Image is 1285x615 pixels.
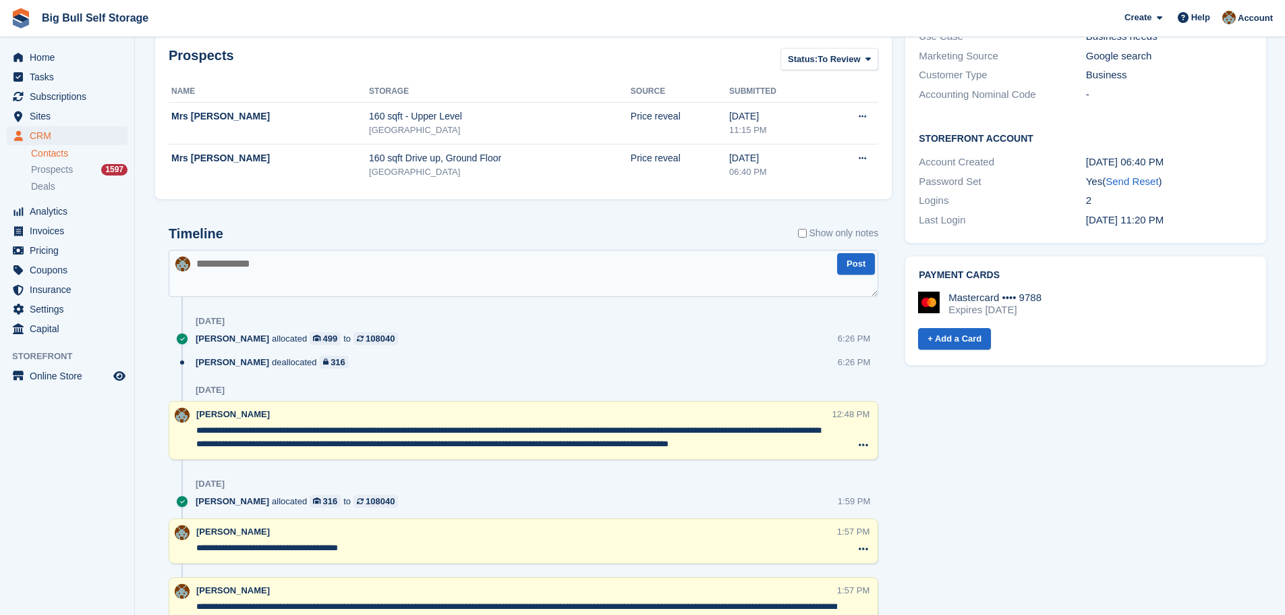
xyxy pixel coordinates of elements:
div: Account Created [919,155,1085,170]
div: Password Set [919,174,1085,190]
div: Last Login [919,213,1085,228]
span: Home [30,48,111,67]
a: menu [7,221,127,240]
span: Tasks [30,68,111,86]
span: Capital [30,319,111,338]
span: [PERSON_NAME] [196,527,270,537]
th: Name [169,81,369,103]
div: Use Case [919,29,1085,45]
span: Help [1191,11,1210,24]
div: Logins [919,193,1085,209]
span: Coupons [30,261,111,279]
div: Customer Type [919,68,1085,83]
img: Mike Llewellen Palmer [175,525,190,540]
div: 1:59 PM [838,495,870,508]
span: Analytics [30,202,111,221]
div: [GEOGRAPHIC_DATA] [369,165,631,179]
span: Create [1124,11,1151,24]
div: [DATE] [196,316,225,327]
img: Mike Llewellen Palmer [1222,11,1236,24]
div: [DATE] 06:40 PM [1086,155,1253,170]
div: Mastercard •••• 9788 [948,292,1041,304]
div: Business needs [1086,29,1253,45]
img: Mike Llewellen Palmer [175,257,190,271]
label: Show only notes [798,226,879,240]
div: Google search [1086,49,1253,64]
h2: Storefront Account [919,131,1253,144]
span: To Review [818,53,860,66]
a: menu [7,319,127,338]
div: 1597 [101,164,127,176]
button: Post [837,253,875,275]
div: [DATE] [729,151,822,165]
div: 160 sqft Drive up, Ground Floor [369,151,631,165]
a: 316 [320,356,349,369]
span: Settings [30,300,111,319]
a: Send Reset [1106,176,1158,187]
div: [DATE] [729,109,822,124]
div: Price reveal [631,109,729,124]
a: menu [7,202,127,221]
div: 6:26 PM [838,332,870,345]
time: 2025-09-14 22:20:51 UTC [1086,214,1164,225]
a: Deals [31,180,127,194]
a: menu [7,48,127,67]
th: Storage [369,81,631,103]
a: menu [7,126,127,145]
span: [PERSON_NAME] [196,585,270,595]
span: [PERSON_NAME] [196,332,269,345]
span: Account [1238,11,1273,25]
div: - [1086,87,1253,103]
div: 06:40 PM [729,165,822,179]
div: 316 [331,356,345,369]
img: Mike Llewellen Palmer [175,584,190,599]
div: Business [1086,68,1253,83]
span: Pricing [30,241,111,260]
div: allocated to [196,495,405,508]
a: menu [7,241,127,260]
div: [DATE] [196,479,225,489]
span: CRM [30,126,111,145]
div: 1:57 PM [837,525,869,538]
h2: Timeline [169,226,223,242]
button: Status: To Review [780,48,878,70]
div: deallocated [196,356,355,369]
img: stora-icon-8386f47178a22dfd0bd8f6a31ec36ba5ce8667c1dd55bd0f319d3a0aa187defe.svg [11,8,31,28]
a: menu [7,261,127,279]
div: 2 [1086,193,1253,209]
div: 316 [323,495,338,508]
a: Big Bull Self Storage [36,7,154,29]
span: Deals [31,180,55,193]
div: Price reveal [631,151,729,165]
div: 12:48 PM [832,408,870,421]
div: allocated to [196,332,405,345]
a: 108040 [353,332,398,345]
div: [DATE] [196,385,225,396]
a: 108040 [353,495,398,508]
div: 108040 [366,495,395,508]
div: 11:15 PM [729,124,822,137]
div: 6:26 PM [838,356,870,369]
th: Source [631,81,729,103]
div: [GEOGRAPHIC_DATA] [369,124,631,137]
a: Preview store [111,368,127,384]
div: 108040 [366,332,395,345]
div: 1:57 PM [837,584,869,597]
h2: Payment cards [919,270,1253,281]
a: menu [7,300,127,319]
div: 160 sqft - Upper Level [369,109,631,124]
div: Yes [1086,174,1253,190]
th: Submitted [729,81,822,103]
div: Mrs [PERSON_NAME] [171,151,369,165]
div: Mrs [PERSON_NAME] [171,109,369,124]
span: Sites [30,107,111,126]
a: menu [7,367,127,385]
a: Prospects 1597 [31,163,127,177]
span: [PERSON_NAME] [196,409,270,419]
input: Show only notes [798,226,807,240]
img: Mastercard Logo [918,292,940,313]
a: 316 [310,495,341,508]
span: Invoices [30,221,111,240]
a: menu [7,280,127,299]
h2: Prospects [169,48,234,73]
